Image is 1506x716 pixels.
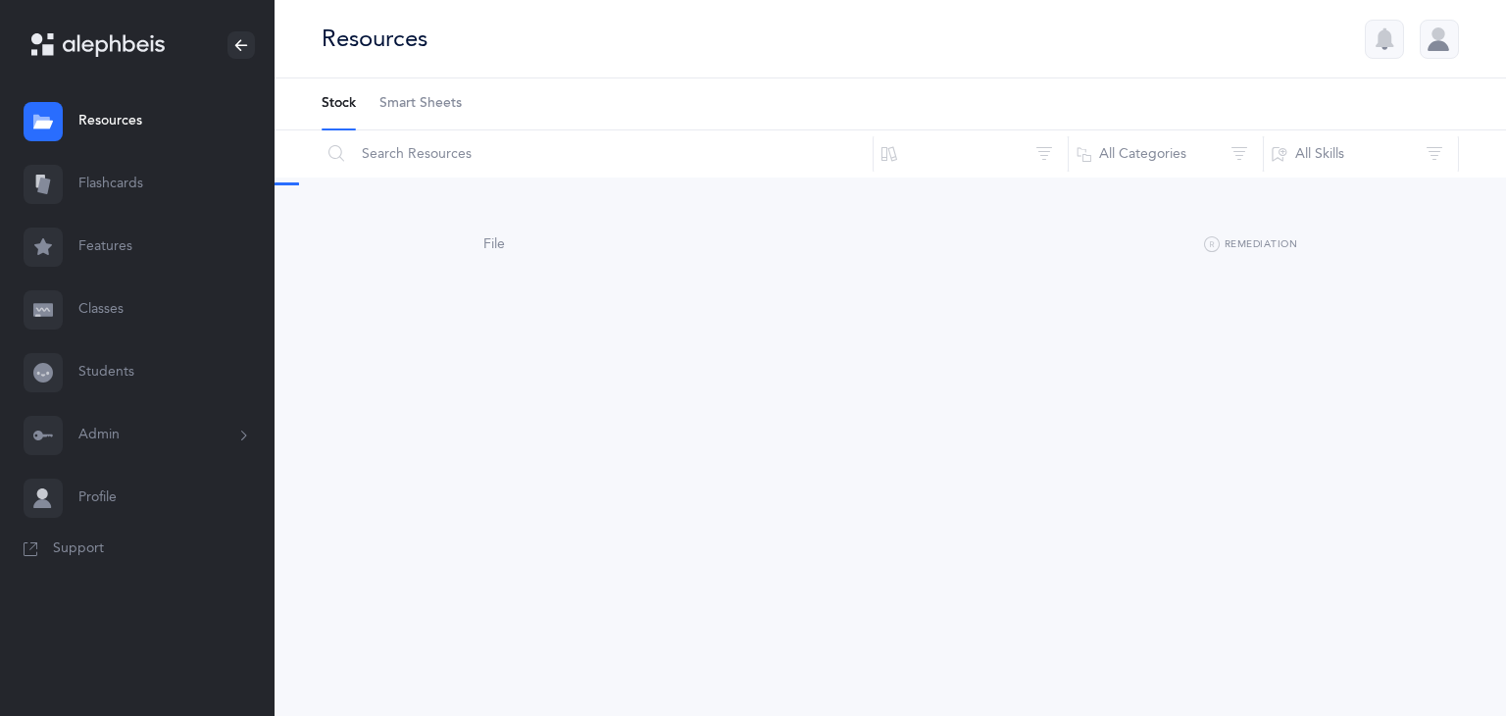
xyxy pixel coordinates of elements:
button: All Skills [1263,130,1459,178]
button: All Categories [1068,130,1264,178]
span: Smart Sheets [379,94,462,114]
div: Resources [322,23,427,55]
input: Search Resources [321,130,874,178]
span: File [483,236,505,252]
span: Support [53,539,104,559]
button: Remediation [1204,233,1297,257]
